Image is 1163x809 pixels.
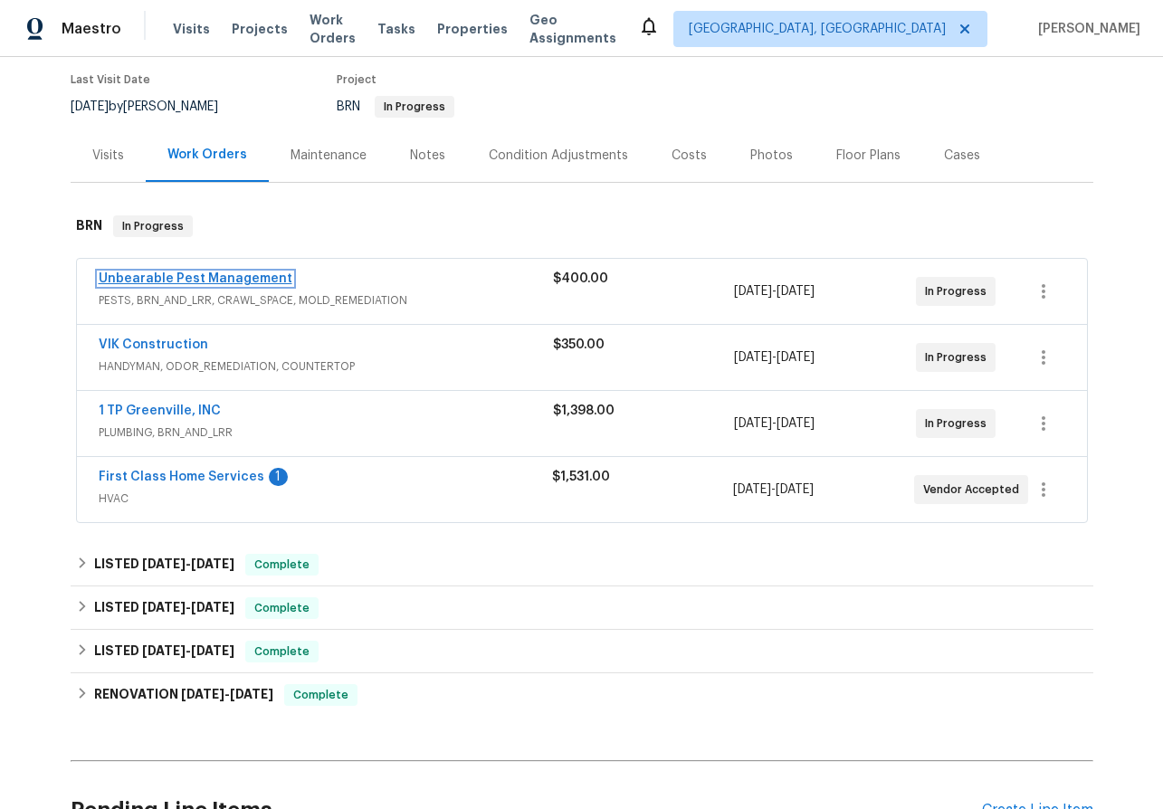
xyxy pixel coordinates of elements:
span: Project [337,74,377,85]
span: - [142,557,234,570]
span: [DATE] [776,483,814,496]
h6: LISTED [94,597,234,619]
span: - [142,644,234,657]
span: [DATE] [777,351,815,364]
span: Vendor Accepted [923,481,1026,499]
span: In Progress [925,414,994,433]
span: [DATE] [734,351,772,364]
div: BRN In Progress [71,197,1093,255]
span: - [733,481,814,499]
h6: LISTED [94,554,234,576]
span: Work Orders [310,11,356,47]
span: In Progress [925,348,994,366]
span: In Progress [925,282,994,300]
div: Condition Adjustments [489,147,628,165]
span: Complete [247,642,317,661]
span: In Progress [115,217,191,235]
span: Tasks [377,23,415,35]
span: Projects [232,20,288,38]
div: Visits [92,147,124,165]
span: [DATE] [191,557,234,570]
span: [DATE] [733,483,771,496]
h6: RENOVATION [94,684,273,706]
span: Complete [286,686,356,704]
span: $350.00 [553,338,605,351]
span: HANDYMAN, ODOR_REMEDIATION, COUNTERTOP [99,357,553,376]
div: LISTED [DATE]-[DATE]Complete [71,630,1093,673]
span: PESTS, BRN_AND_LRR, CRAWL_SPACE, MOLD_REMEDIATION [99,291,553,309]
div: Work Orders [167,146,247,164]
div: Notes [410,147,445,165]
span: [DATE] [181,688,224,700]
span: - [142,601,234,614]
span: Complete [247,556,317,574]
span: Geo Assignments [529,11,616,47]
span: [DATE] [734,417,772,430]
div: Cases [944,147,980,165]
span: [DATE] [230,688,273,700]
span: Properties [437,20,508,38]
span: [DATE] [191,601,234,614]
span: BRN [337,100,454,113]
span: [DATE] [142,557,186,570]
span: [GEOGRAPHIC_DATA], [GEOGRAPHIC_DATA] [689,20,946,38]
span: $400.00 [553,272,608,285]
span: Last Visit Date [71,74,150,85]
div: LISTED [DATE]-[DATE]Complete [71,543,1093,586]
div: Maintenance [291,147,367,165]
div: 1 [269,468,288,486]
span: - [734,282,815,300]
div: Costs [672,147,707,165]
span: $1,531.00 [552,471,610,483]
span: [DATE] [191,644,234,657]
span: Visits [173,20,210,38]
h6: LISTED [94,641,234,662]
div: Floor Plans [836,147,901,165]
span: [DATE] [142,644,186,657]
div: by [PERSON_NAME] [71,96,240,118]
span: Complete [247,599,317,617]
a: First Class Home Services [99,471,264,483]
span: [DATE] [71,100,109,113]
span: [DATE] [734,285,772,298]
div: RENOVATION [DATE]-[DATE]Complete [71,673,1093,717]
div: LISTED [DATE]-[DATE]Complete [71,586,1093,630]
span: [DATE] [142,601,186,614]
span: - [734,348,815,366]
span: PLUMBING, BRN_AND_LRR [99,424,553,442]
span: Maestro [62,20,121,38]
span: - [734,414,815,433]
a: 1 TP Greenville, INC [99,404,221,417]
h6: BRN [76,215,102,237]
span: [DATE] [777,417,815,430]
span: In Progress [377,101,453,112]
div: Photos [750,147,793,165]
span: - [181,688,273,700]
span: [DATE] [777,285,815,298]
a: Unbearable Pest Management [99,272,292,285]
span: HVAC [99,490,552,508]
span: [PERSON_NAME] [1031,20,1140,38]
a: VIK Construction [99,338,208,351]
span: $1,398.00 [553,404,615,417]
